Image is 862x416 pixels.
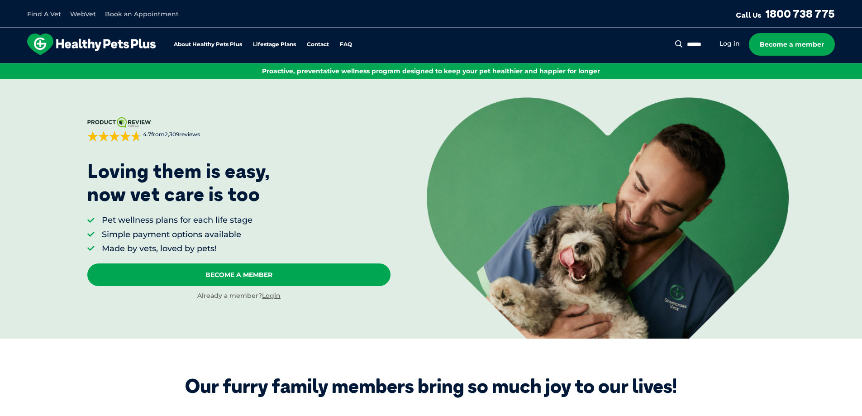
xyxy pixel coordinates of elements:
a: Become A Member [87,263,391,286]
li: Pet wellness plans for each life stage [102,215,252,226]
a: Contact [307,42,329,48]
span: Call Us [736,10,762,19]
div: Already a member? [87,292,391,301]
span: Proactive, preventative wellness program designed to keep your pet healthier and happier for longer [262,67,600,75]
a: Lifestage Plans [253,42,296,48]
a: FAQ [340,42,352,48]
a: 4.7from2,309reviews [87,117,391,142]
p: Loving them is easy, now vet care is too [87,160,270,206]
a: Find A Vet [27,10,61,18]
div: Our furry family members bring so much joy to our lives! [185,375,677,397]
li: Simple payment options available [102,229,252,240]
li: Made by vets, loved by pets! [102,243,252,254]
div: 4.7 out of 5 stars [87,131,142,142]
button: Search [673,39,685,48]
span: from [142,131,200,139]
strong: 4.7 [143,131,151,138]
a: Login [262,292,281,300]
span: 2,309 reviews [165,131,200,138]
img: hpp-logo [27,33,156,55]
a: Become a member [749,33,835,56]
a: Log in [719,39,740,48]
a: WebVet [70,10,96,18]
img: <p>Loving them is easy, <br /> now vet care is too</p> [427,97,789,338]
a: Call Us1800 738 775 [736,7,835,20]
a: About Healthy Pets Plus [174,42,242,48]
a: Book an Appointment [105,10,179,18]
